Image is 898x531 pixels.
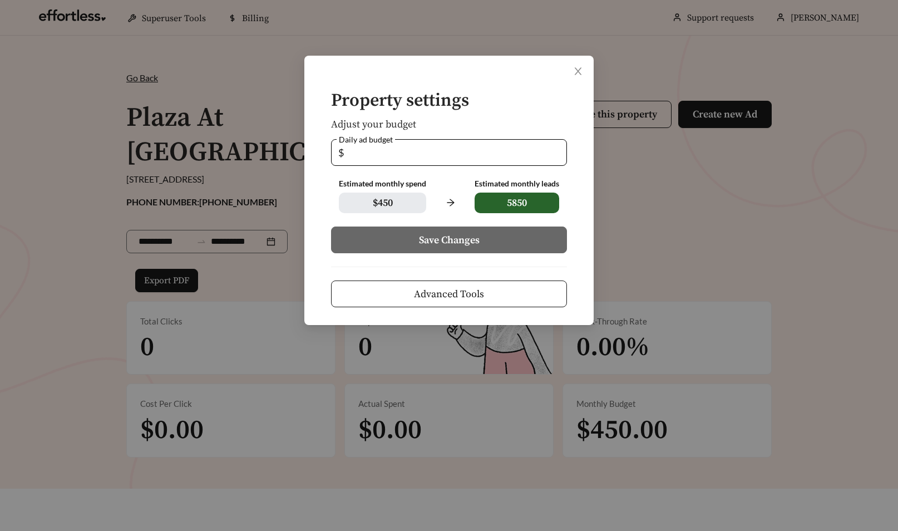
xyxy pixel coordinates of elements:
[331,227,567,253] button: Save Changes
[339,193,426,213] span: $ 450
[563,56,594,87] button: Close
[414,287,484,302] span: Advanced Tools
[339,179,426,189] div: Estimated monthly spend
[440,192,461,213] span: arrow-right
[331,288,567,299] a: Advanced Tools
[331,281,567,307] button: Advanced Tools
[331,91,567,111] h4: Property settings
[475,193,559,213] span: 5850
[338,140,344,165] span: $
[331,119,567,130] h5: Adjust your budget
[573,66,583,76] span: close
[475,179,559,189] div: Estimated monthly leads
